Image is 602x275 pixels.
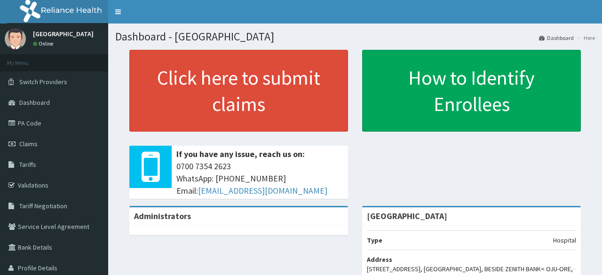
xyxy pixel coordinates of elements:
a: Online [33,40,55,47]
b: Administrators [134,211,191,221]
span: Dashboard [19,98,50,107]
b: Address [367,255,392,264]
strong: [GEOGRAPHIC_DATA] [367,211,447,221]
span: Switch Providers [19,78,67,86]
p: [GEOGRAPHIC_DATA] [33,31,94,37]
a: [EMAIL_ADDRESS][DOMAIN_NAME] [198,185,327,196]
span: Claims [19,140,38,148]
a: Click here to submit claims [129,50,348,132]
b: If you have any issue, reach us on: [176,149,305,159]
p: Hospital [553,236,576,245]
a: Dashboard [539,34,574,42]
li: Here [575,34,595,42]
a: How to Identify Enrollees [362,50,581,132]
img: User Image [5,28,26,49]
h1: Dashboard - [GEOGRAPHIC_DATA] [115,31,595,43]
span: Tariff Negotiation [19,202,67,210]
span: Tariffs [19,160,36,169]
span: 0700 7354 2623 WhatsApp: [PHONE_NUMBER] Email: [176,160,343,196]
b: Type [367,236,382,244]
